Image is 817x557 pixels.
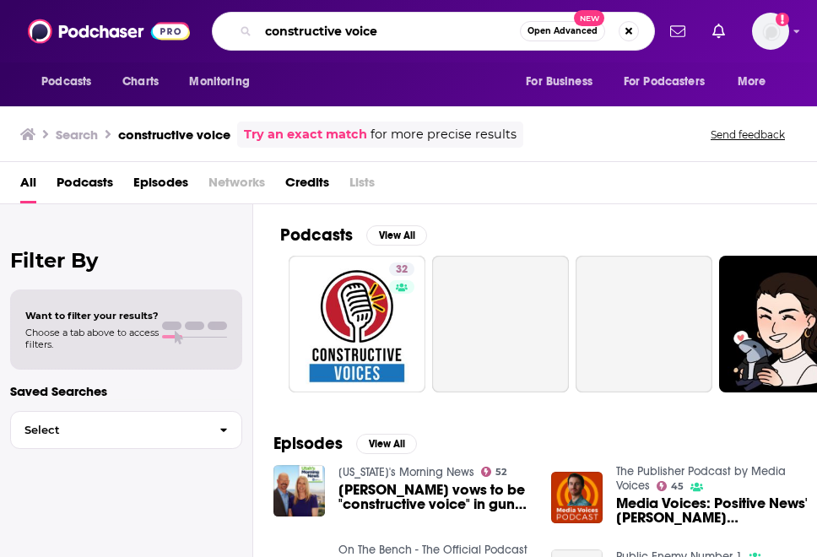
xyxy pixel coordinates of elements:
[111,66,169,98] a: Charts
[133,169,188,203] a: Episodes
[528,27,598,35] span: Open Advanced
[616,496,809,525] a: Media Voices: Positive News' Sean Dagan Wood on building membership around constructive journalism
[752,13,789,50] span: Logged in as HWdata
[389,262,414,276] a: 32
[56,127,98,143] h3: Search
[244,125,367,144] a: Try an exact match
[495,468,506,476] span: 52
[551,472,603,523] img: Media Voices: Positive News' Sean Dagan Wood on building membership around constructive journalism
[285,169,329,203] a: Credits
[752,13,789,50] button: Show profile menu
[189,70,249,94] span: Monitoring
[57,169,113,203] a: Podcasts
[28,15,190,47] img: Podchaser - Follow, Share and Rate Podcasts
[338,483,531,511] a: Romney vows to be "constructive voice" in gun debate - August 6, 2019
[273,433,343,454] h2: Episodes
[338,483,531,511] span: [PERSON_NAME] vows to be "constructive voice" in gun debate - [DATE]
[356,434,417,454] button: View All
[30,66,113,98] button: open menu
[671,483,684,490] span: 45
[371,125,517,144] span: for more precise results
[177,66,271,98] button: open menu
[20,169,36,203] a: All
[11,425,206,435] span: Select
[273,465,325,516] img: Romney vows to be "constructive voice" in gun debate - August 6, 2019
[657,481,684,491] a: 45
[624,70,705,94] span: For Podcasters
[289,256,425,392] a: 32
[574,10,604,26] span: New
[338,465,474,479] a: Utah's Morning News
[481,467,507,477] a: 52
[118,127,230,143] h3: constructive voice
[366,225,427,246] button: View All
[41,70,91,94] span: Podcasts
[349,169,375,203] span: Lists
[752,13,789,50] img: User Profile
[280,224,427,246] a: PodcastsView All
[526,70,592,94] span: For Business
[25,310,159,322] span: Want to filter your results?
[616,496,809,525] span: Media Voices: Positive News' [PERSON_NAME] [PERSON_NAME] on building membership around constructi...
[280,224,353,246] h2: Podcasts
[10,248,242,273] h2: Filter By
[663,17,692,46] a: Show notifications dropdown
[258,18,520,45] input: Search podcasts, credits, & more...
[520,21,605,41] button: Open AdvancedNew
[514,66,614,98] button: open menu
[726,66,787,98] button: open menu
[122,70,159,94] span: Charts
[273,433,417,454] a: EpisodesView All
[706,127,790,142] button: Send feedback
[616,464,786,493] a: The Publisher Podcast by Media Voices
[212,12,655,51] div: Search podcasts, credits, & more...
[208,169,265,203] span: Networks
[776,13,789,26] svg: Add a profile image
[706,17,732,46] a: Show notifications dropdown
[738,70,766,94] span: More
[10,411,242,449] button: Select
[25,327,159,350] span: Choose a tab above to access filters.
[396,262,408,278] span: 32
[613,66,729,98] button: open menu
[10,383,242,399] p: Saved Searches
